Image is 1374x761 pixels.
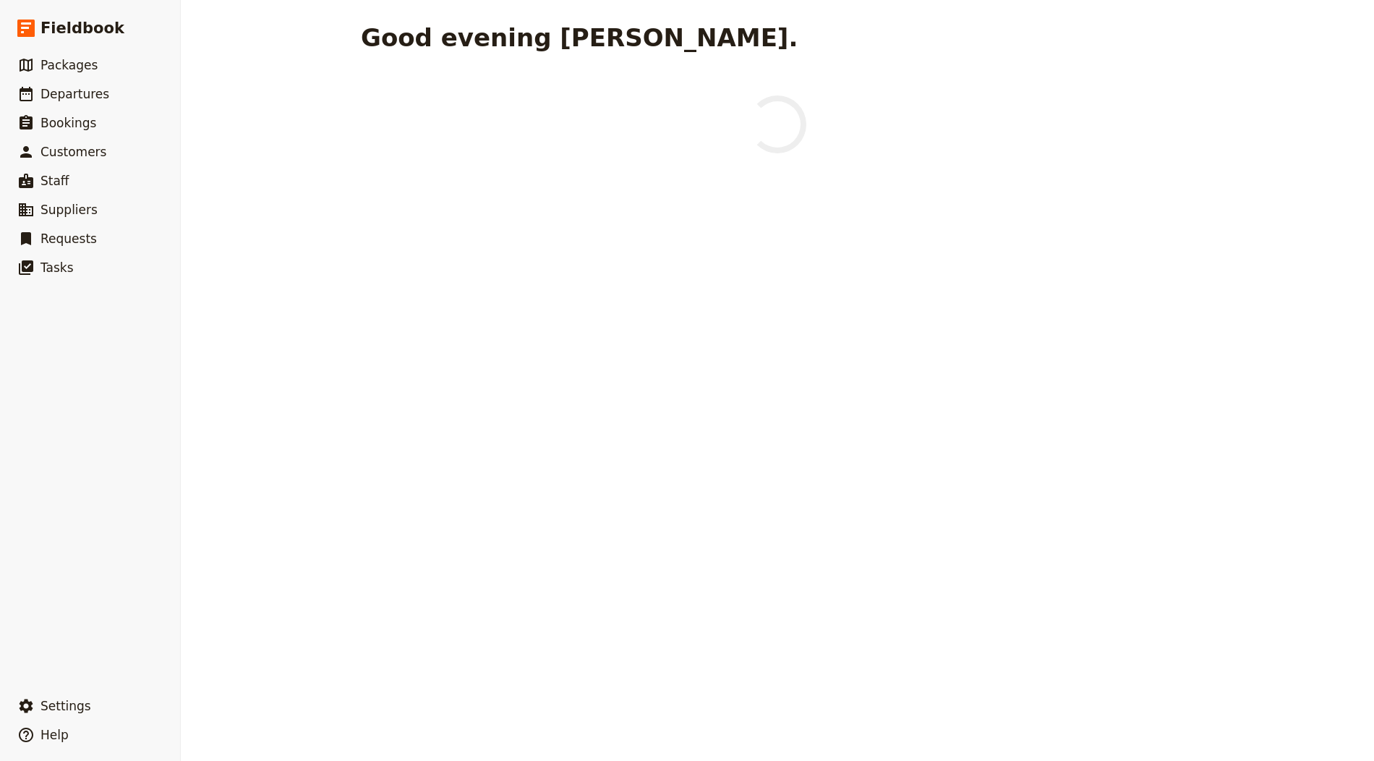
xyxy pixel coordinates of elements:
span: Fieldbook [40,17,124,39]
span: Bookings [40,116,96,130]
span: Packages [40,58,98,72]
h1: Good evening [PERSON_NAME]. [361,23,798,52]
span: Help [40,728,69,742]
span: Departures [40,87,109,101]
span: Staff [40,174,69,188]
span: Settings [40,699,91,713]
span: Suppliers [40,203,98,217]
span: Requests [40,231,97,246]
span: Tasks [40,260,74,275]
span: Customers [40,145,106,159]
